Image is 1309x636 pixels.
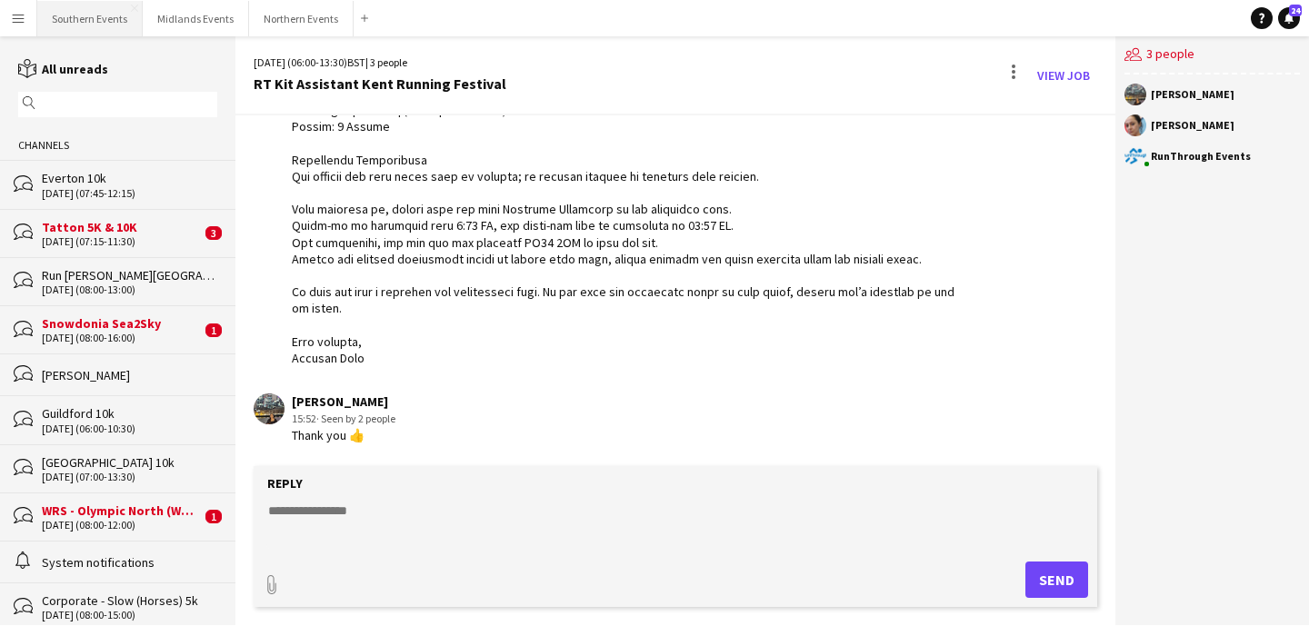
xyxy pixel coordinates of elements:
div: [DATE] (06:00-13:30) | 3 people [254,55,506,71]
label: Reply [267,475,303,492]
div: [PERSON_NAME] [1151,120,1234,131]
a: View Job [1030,61,1097,90]
div: [DATE] (08:00-15:00) [42,609,217,621]
div: Tatton 5K & 10K [42,219,201,235]
div: [DATE] (06:00-10:30) [42,422,217,435]
button: Southern Events [37,1,143,36]
div: [DATE] (08:00-16:00) [42,332,201,344]
div: Run [PERSON_NAME][GEOGRAPHIC_DATA] [42,267,217,283]
div: WRS - Olympic North (Women Only) [42,502,201,519]
button: Send [1025,561,1088,598]
span: 1 [205,323,222,337]
div: [PERSON_NAME] [42,367,217,383]
span: 3 [205,226,222,240]
div: RT Kit Assistant Kent Running Festival [254,75,506,92]
div: Everton 10k [42,170,217,186]
a: All unreads [18,61,108,77]
div: 3 people [1124,36,1300,75]
div: Guildford 10k [42,405,217,422]
div: [DATE] (07:45-12:15) [42,187,217,200]
div: [DATE] (08:00-13:00) [42,283,217,296]
button: Northern Events [249,1,354,36]
div: Thank you 👍 [292,427,395,443]
div: Corporate - Slow (Horses) 5k [42,592,217,609]
div: RunThrough Events [1151,151,1251,162]
div: 15:52 [292,411,395,427]
div: [PERSON_NAME] [292,393,395,410]
button: Midlands Events [143,1,249,36]
div: [DATE] (07:00-13:30) [42,471,217,483]
span: 1 [205,510,222,523]
div: System notifications [42,554,217,571]
div: Snowdonia Sea2Sky [42,315,201,332]
div: [DATE] (08:00-12:00) [42,519,201,532]
a: 24 [1278,7,1300,29]
div: [GEOGRAPHIC_DATA] 10k [42,454,217,471]
span: 24 [1289,5,1302,16]
span: BST [347,55,365,69]
div: [PERSON_NAME] [1151,89,1234,100]
div: [DATE] (07:15-11:30) [42,235,201,248]
span: · Seen by 2 people [316,412,395,425]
